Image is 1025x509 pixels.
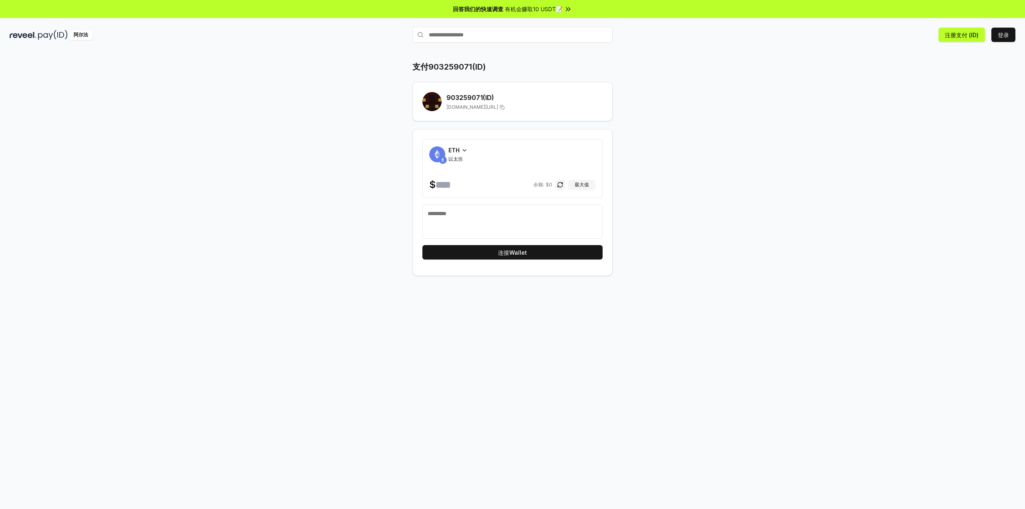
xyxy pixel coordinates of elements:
[448,156,463,162] font: 以太坊
[546,182,549,188] font: $
[74,32,88,38] font: 阿尔法
[439,156,447,164] img: ETH.svg
[498,249,527,256] font: 连接Wallet
[422,245,603,259] button: 连接Wallet
[412,62,486,72] font: 支付903259071(ID)
[10,30,36,40] img: reveel_dark
[429,179,436,190] font: $
[549,182,552,188] font: 0
[483,94,494,102] font: (ID)
[453,6,503,12] font: 回答我们的快速调查
[568,180,595,190] button: 最大值
[446,94,483,102] font: 903259071
[998,32,1009,38] font: 登录
[575,182,589,188] font: 最大值
[446,104,498,110] font: [DOMAIN_NAME][URL]
[505,6,563,12] font: 有机会赚取10 USDT📝
[448,147,460,154] font: ETH
[945,32,979,38] font: 注册支付 (ID)
[38,30,68,40] img: pay_id
[991,28,1015,42] button: 登录
[533,182,544,188] font: 余额:
[939,28,985,42] button: 注册支付 (ID)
